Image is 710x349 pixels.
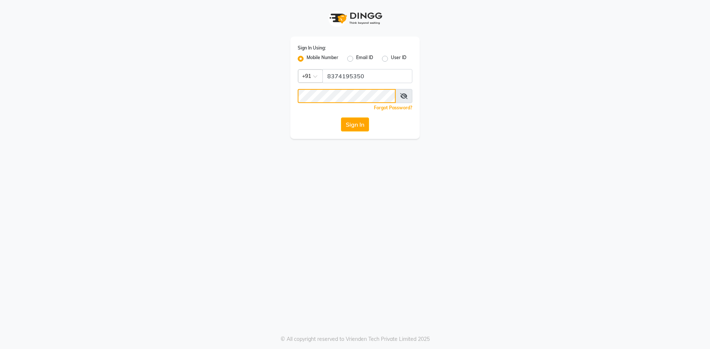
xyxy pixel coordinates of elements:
input: Username [298,89,396,103]
label: Mobile Number [307,54,338,63]
label: Email ID [356,54,373,63]
input: Username [322,69,412,83]
label: Sign In Using: [298,45,326,51]
button: Sign In [341,117,369,131]
img: logo1.svg [325,7,385,29]
label: User ID [391,54,406,63]
a: Forgot Password? [374,105,412,110]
